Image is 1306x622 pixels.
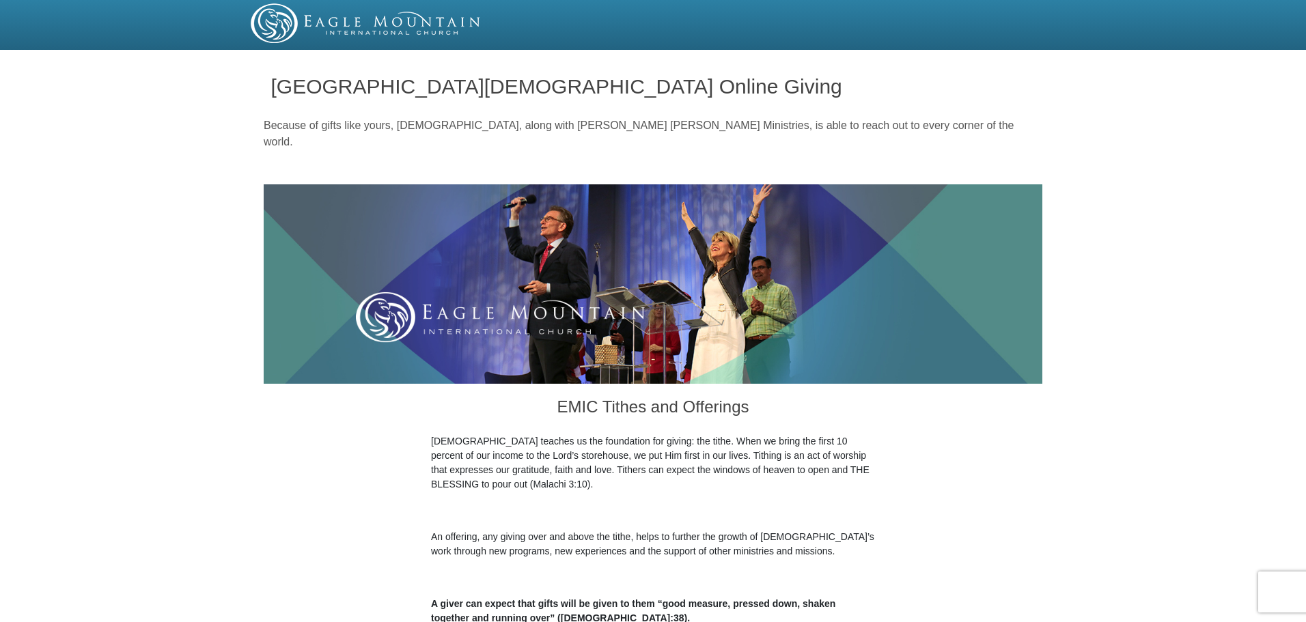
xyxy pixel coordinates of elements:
p: [DEMOGRAPHIC_DATA] teaches us the foundation for giving: the tithe. When we bring the first 10 pe... [431,434,875,492]
p: Because of gifts like yours, [DEMOGRAPHIC_DATA], along with [PERSON_NAME] [PERSON_NAME] Ministrie... [264,117,1042,150]
p: An offering, any giving over and above the tithe, helps to further the growth of [DEMOGRAPHIC_DAT... [431,530,875,559]
h3: EMIC Tithes and Offerings [431,384,875,434]
h1: [GEOGRAPHIC_DATA][DEMOGRAPHIC_DATA] Online Giving [271,75,1036,98]
img: EMIC [251,3,482,43]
